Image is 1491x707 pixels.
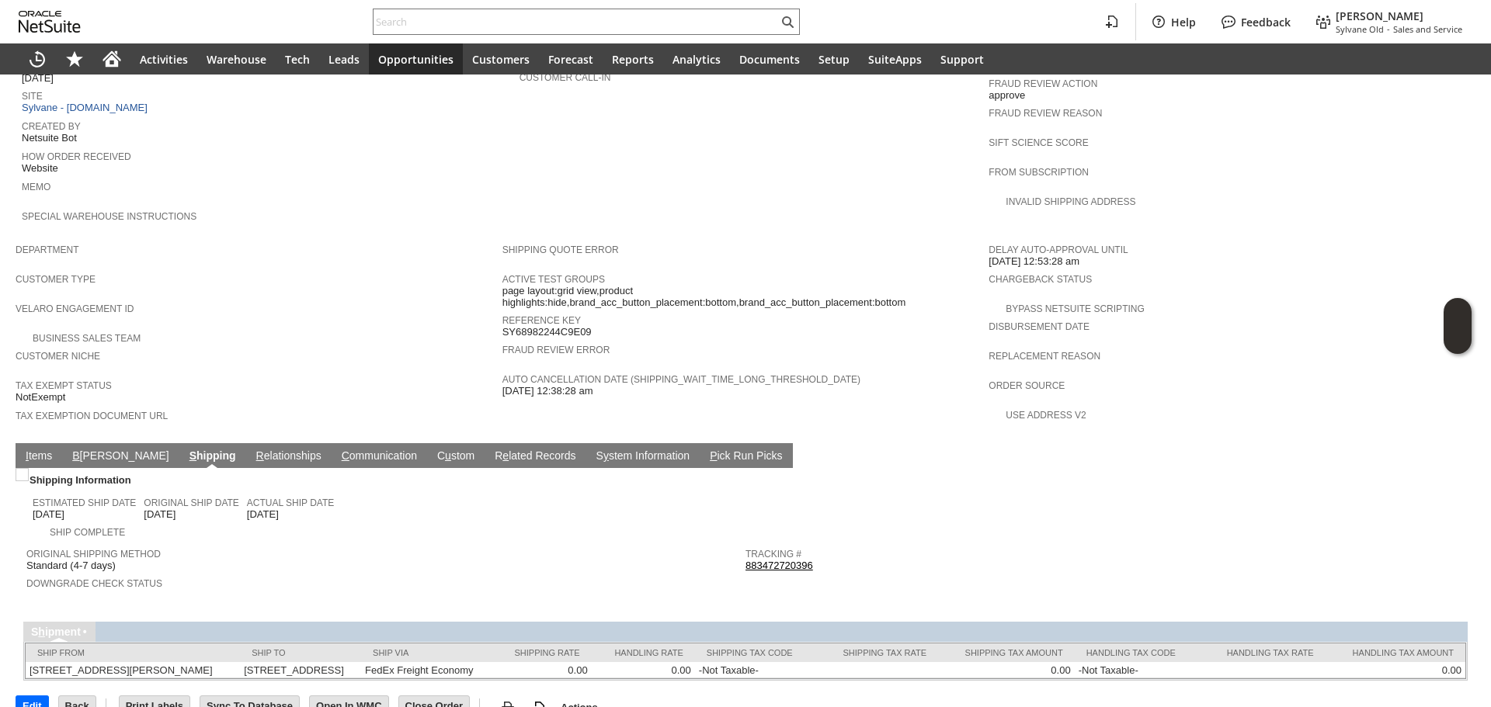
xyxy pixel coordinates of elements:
[38,626,45,638] span: h
[26,578,162,589] a: Downgrade Check Status
[26,662,240,678] td: [STREET_ADDRESS][PERSON_NAME]
[1241,15,1291,29] label: Feedback
[938,662,1075,678] td: 0.00
[342,449,349,462] span: C
[868,52,922,67] span: SuiteApps
[1336,23,1384,35] span: Sylvane Old
[502,315,581,326] a: Reference Key
[989,108,1102,119] a: Fraud Review Reason
[502,326,592,338] span: SY68982244C9E09
[989,274,1092,285] a: Chargeback Status
[22,91,43,102] a: Site
[492,662,591,678] td: 0.00
[319,43,369,75] a: Leads
[809,43,859,75] a: Setup
[65,50,84,68] svg: Shortcuts
[22,151,131,162] a: How Order Received
[502,374,860,385] a: Auto Cancellation Date (shipping_wait_time_long_threshold_date)
[374,12,778,31] input: Search
[502,345,610,355] a: Fraud Review Error
[22,132,77,144] span: Netsuite Bot
[818,52,850,67] span: Setup
[706,449,786,464] a: Pick Run Picks
[22,211,196,222] a: Special Warehouse Instructions
[130,43,197,75] a: Activities
[940,52,984,67] span: Support
[603,449,609,462] span: y
[612,52,654,67] span: Reports
[338,449,421,464] a: Communication
[22,449,56,464] a: Items
[710,449,717,462] span: P
[707,648,806,657] div: Shipping Tax Code
[369,43,463,75] a: Opportunities
[22,162,58,175] span: Website
[1387,23,1390,35] span: -
[502,285,982,309] span: page layout:grid view,product highlights:hide,brand_acc_button_placement:bottom,brand_acc_button_...
[989,78,1097,89] a: Fraud Review Action
[197,43,276,75] a: Warehouse
[186,449,240,464] a: Shipping
[207,52,266,67] span: Warehouse
[603,43,663,75] a: Reports
[373,648,480,657] div: Ship Via
[19,11,81,33] svg: logo
[56,43,93,75] div: Shortcuts
[31,626,81,638] a: Shipment
[1448,446,1466,465] a: Unrolled view on
[989,89,1025,102] span: approve
[72,449,79,462] span: B
[445,449,451,462] span: u
[144,497,238,508] a: Original Ship Date
[22,182,50,192] a: Memo
[1006,410,1086,421] a: Use Address V2
[252,648,349,657] div: Ship To
[26,560,116,572] span: Standard (4-7 days)
[26,471,739,489] div: Shipping Information
[1444,327,1472,355] span: Oracle Guided Learning Widget. To move around, please hold and drag
[33,497,136,508] a: Estimated Ship Date
[739,52,800,67] span: Documents
[16,411,168,421] a: Tax Exemption Document URL
[778,12,797,31] svg: Search
[103,50,121,68] svg: Home
[989,380,1065,391] a: Order Source
[472,52,530,67] span: Customers
[695,662,818,678] td: -Not Taxable-
[240,662,361,678] td: [STREET_ADDRESS]
[378,52,454,67] span: Opportunities
[931,43,993,75] a: Support
[859,43,931,75] a: SuiteApps
[502,385,593,397] span: [DATE] 12:38:28 am
[433,449,478,464] a: Custom
[1075,662,1201,678] td: -Not Taxable-
[26,549,161,560] a: Original Shipping Method
[256,449,264,462] span: R
[144,508,176,521] span: [DATE]
[1336,9,1423,23] span: [PERSON_NAME]
[26,449,29,462] span: I
[503,648,579,657] div: Shipping Rate
[93,43,130,75] a: Home
[1326,662,1466,678] td: 0.00
[989,244,1128,255] a: Delay Auto-Approval Until
[1393,23,1462,35] span: Sales and Service
[361,662,492,678] td: FedEx Freight Economy
[16,468,29,481] img: Unchecked
[328,52,360,67] span: Leads
[950,648,1063,657] div: Shipping Tax Amount
[745,549,801,560] a: Tracking #
[1444,298,1472,354] iframe: Click here to launch Oracle Guided Learning Help Panel
[989,351,1100,362] a: Replacement reason
[276,43,319,75] a: Tech
[16,244,79,255] a: Department
[33,508,64,521] span: [DATE]
[592,662,695,678] td: 0.00
[16,303,134,314] a: Velaro Engagement ID
[28,50,47,68] svg: Recent Records
[1006,303,1144,314] a: Bypass NetSuite Scripting
[539,43,603,75] a: Forecast
[520,72,611,83] a: Customer Call-in
[19,43,56,75] a: Recent Records
[603,648,683,657] div: Handling Rate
